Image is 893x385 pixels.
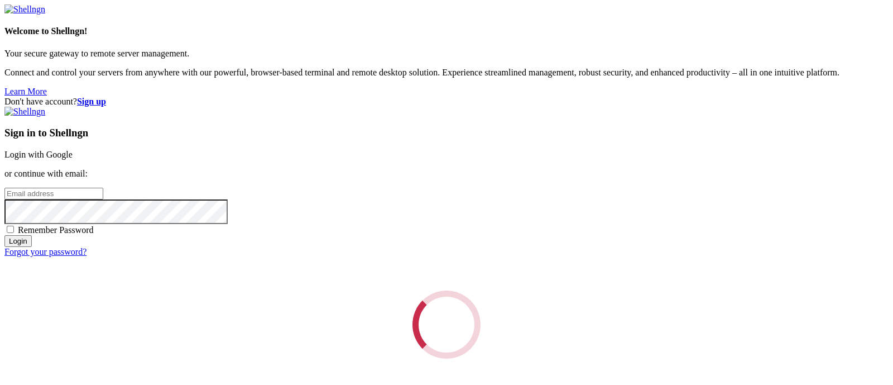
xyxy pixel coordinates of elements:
p: Connect and control your servers from anywhere with our powerful, browser-based terminal and remo... [4,68,889,78]
input: Login [4,235,32,247]
p: Your secure gateway to remote server management. [4,49,889,59]
a: Sign up [77,97,106,106]
img: Shellngn [4,107,45,117]
div: Loading... [399,277,494,373]
p: or continue with email: [4,169,889,179]
span: Remember Password [18,225,94,235]
input: Remember Password [7,226,14,233]
h4: Welcome to Shellngn! [4,26,889,36]
div: Don't have account? [4,97,889,107]
a: Forgot your password? [4,247,87,256]
img: Shellngn [4,4,45,15]
input: Email address [4,188,103,199]
a: Login with Google [4,150,73,159]
a: Learn More [4,87,47,96]
h3: Sign in to Shellngn [4,127,889,139]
